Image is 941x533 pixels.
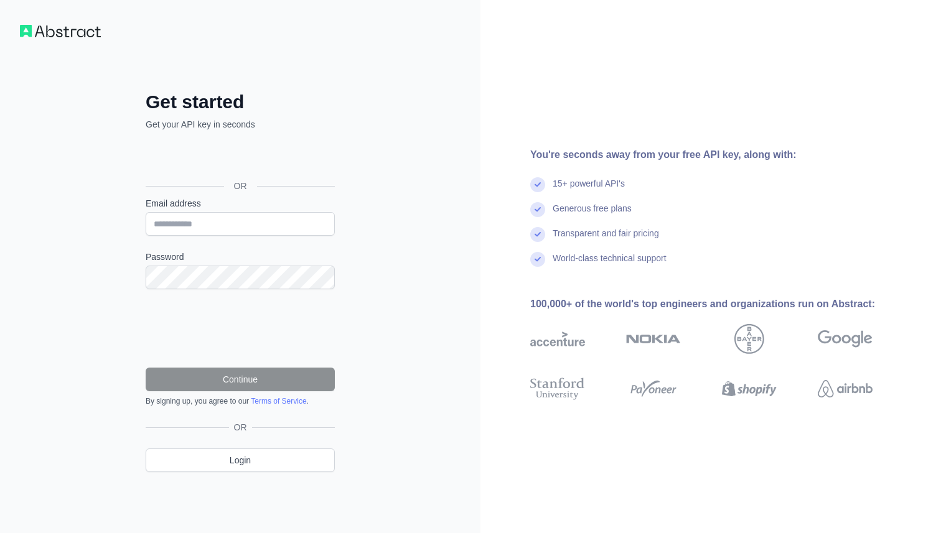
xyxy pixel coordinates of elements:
img: accenture [530,324,585,354]
div: 100,000+ of the world's top engineers and organizations run on Abstract: [530,297,912,312]
p: Get your API key in seconds [146,118,335,131]
img: Workflow [20,25,101,37]
img: bayer [734,324,764,354]
div: Generous free plans [553,202,632,227]
div: Transparent and fair pricing [553,227,659,252]
a: Login [146,448,335,472]
label: Email address [146,197,335,210]
label: Password [146,251,335,263]
div: You're seconds away from your free API key, along with: [530,147,912,162]
img: check mark [530,227,545,242]
img: check mark [530,252,545,267]
img: check mark [530,202,545,217]
iframe: reCAPTCHA [146,304,335,353]
button: Continue [146,368,335,391]
span: OR [224,180,257,192]
iframe: To enrich screen reader interactions, please activate Accessibility in Grammarly extension settings [139,144,339,172]
a: Terms of Service [251,397,306,406]
img: payoneer [626,375,681,402]
h2: Get started [146,91,335,113]
div: By signing up, you agree to our . [146,396,335,406]
img: shopify [722,375,777,402]
span: OR [229,421,252,433]
img: google [818,324,873,354]
img: airbnb [818,375,873,402]
div: World-class technical support [553,252,667,277]
img: check mark [530,177,545,192]
img: stanford university [530,375,585,402]
div: 15+ powerful API's [553,177,625,202]
img: nokia [626,324,681,354]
